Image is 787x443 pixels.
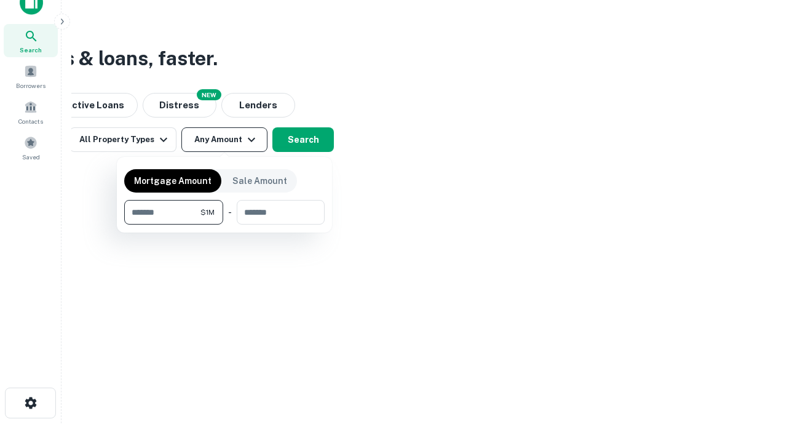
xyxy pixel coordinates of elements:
div: - [228,200,232,225]
p: Mortgage Amount [134,174,212,188]
span: $1M [200,207,215,218]
p: Sale Amount [232,174,287,188]
iframe: Chat Widget [726,345,787,404]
